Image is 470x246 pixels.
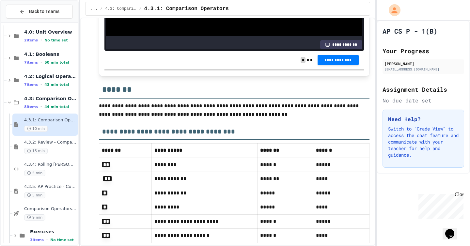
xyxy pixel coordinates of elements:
span: 10 min [24,126,48,132]
div: [PERSON_NAME] [384,61,462,67]
div: [EMAIL_ADDRESS][DOMAIN_NAME] [384,67,462,72]
h2: Your Progress [383,46,464,55]
span: 4.3.1: Comparison Operators [144,5,229,13]
span: 7 items [24,60,38,65]
span: Back to Teams [29,8,59,15]
span: 4.3.1: Comparison Operators [24,117,77,123]
span: 4.2: Logical Operators [24,73,77,79]
span: 15 min [24,148,48,154]
span: 8 items [24,105,38,109]
span: No time set [44,38,68,42]
span: • [40,60,42,65]
span: • [46,237,48,242]
span: 5 min [24,192,45,198]
span: 43 min total [44,83,69,87]
p: Switch to "Grade View" to access the chat feature and communicate with your teacher for help and ... [388,126,459,158]
h2: Assignment Details [383,85,464,94]
span: 2 items [24,38,38,42]
span: 9 min [24,214,45,221]
span: 4.3.5: AP Practice - Comparison Operators [24,184,77,190]
div: Chat with us now!Close [3,3,45,41]
div: My Account [382,3,402,18]
h1: AP CS P - 1(B) [383,26,437,36]
span: / [100,6,102,11]
span: • [40,82,42,87]
button: Back to Teams [6,5,73,19]
span: 4.3: Comparison Operators [24,96,77,101]
span: 50 min total [44,60,69,65]
span: Exercises [30,229,77,235]
span: 7 items [24,83,38,87]
span: 3 items [30,238,44,242]
span: 5 min [24,170,45,176]
span: • [40,104,42,109]
span: 4.1: Booleans [24,51,77,57]
div: No due date set [383,97,464,104]
span: 4.3: Comparison Operators [105,6,136,11]
span: 44 min total [44,105,69,109]
span: 4.0: Unit Overview [24,29,77,35]
span: Comparison Operators - Quiz [24,206,77,212]
iframe: chat widget [443,220,463,239]
span: 4.3.4: Rolling [PERSON_NAME] [24,162,77,167]
span: / [139,6,141,11]
span: 4.3.2: Review - Comparison Operators [24,140,77,145]
span: • [40,38,42,43]
iframe: chat widget [416,192,463,219]
h3: Need Help? [388,115,459,123]
span: ... [91,6,98,11]
span: No time set [50,238,74,242]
